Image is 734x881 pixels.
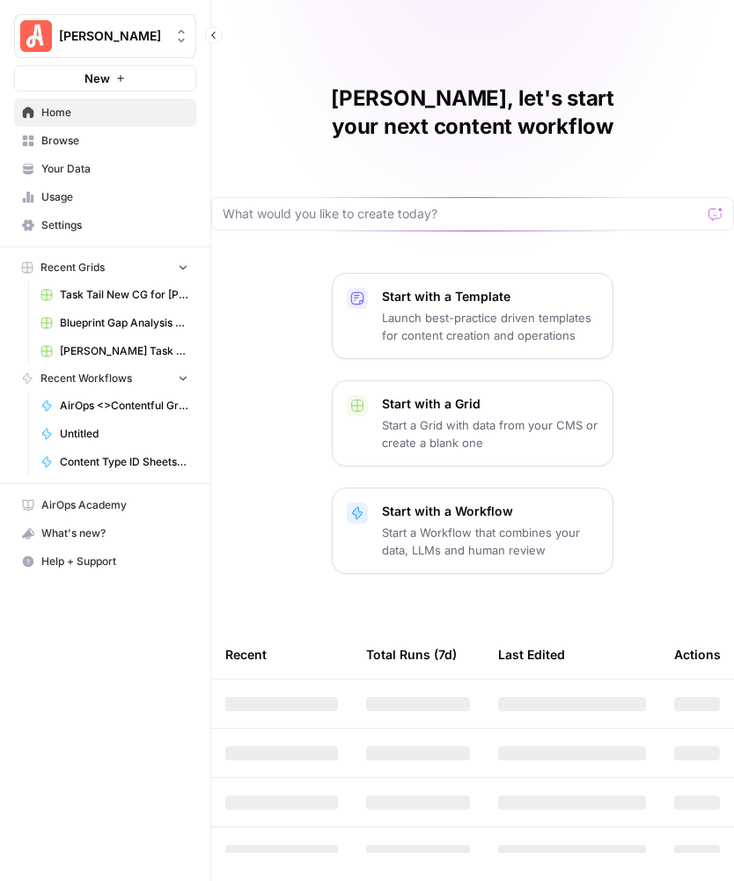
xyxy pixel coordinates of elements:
[14,183,196,211] a: Usage
[41,217,188,233] span: Settings
[14,14,196,58] button: Workspace: Angi
[41,133,188,149] span: Browse
[14,127,196,155] a: Browse
[33,392,196,420] a: AirOps <>Contentful Grouped Answers per Question CSV
[33,309,196,337] a: Blueprint Gap Analysis Grid
[498,630,565,679] div: Last Edited
[674,630,721,679] div: Actions
[41,105,188,121] span: Home
[60,454,188,470] span: Content Type ID Sheets Creation
[14,519,196,547] button: What's new?
[33,448,196,476] a: Content Type ID Sheets Creation
[33,337,196,365] a: [PERSON_NAME] Task Tail New/ Update CG w/ Internal Links
[40,371,132,386] span: Recent Workflows
[14,547,196,576] button: Help + Support
[14,365,196,392] button: Recent Workflows
[33,420,196,448] a: Untitled
[33,281,196,309] a: Task Tail New CG for [PERSON_NAME] Grid
[382,395,598,413] p: Start with a Grid
[14,99,196,127] a: Home
[14,491,196,519] a: AirOps Academy
[332,488,613,574] button: Start with a WorkflowStart a Workflow that combines your data, LLMs and human review
[60,426,188,442] span: Untitled
[332,273,613,359] button: Start with a TemplateLaunch best-practice driven templates for content creation and operations
[41,497,188,513] span: AirOps Academy
[211,84,734,141] h1: [PERSON_NAME], let's start your next content workflow
[14,155,196,183] a: Your Data
[14,65,196,92] button: New
[60,343,188,359] span: [PERSON_NAME] Task Tail New/ Update CG w/ Internal Links
[41,189,188,205] span: Usage
[382,416,598,452] p: Start a Grid with data from your CMS or create a blank one
[15,520,195,547] div: What's new?
[41,554,188,569] span: Help + Support
[366,630,457,679] div: Total Runs (7d)
[14,211,196,239] a: Settings
[225,630,338,679] div: Recent
[60,287,188,303] span: Task Tail New CG for [PERSON_NAME] Grid
[382,524,598,559] p: Start a Workflow that combines your data, LLMs and human review
[20,20,52,52] img: Angi Logo
[14,254,196,281] button: Recent Grids
[332,380,613,466] button: Start with a GridStart a Grid with data from your CMS or create a blank one
[60,398,188,414] span: AirOps <>Contentful Grouped Answers per Question CSV
[59,27,165,45] span: [PERSON_NAME]
[60,315,188,331] span: Blueprint Gap Analysis Grid
[40,260,105,275] span: Recent Grids
[382,288,598,305] p: Start with a Template
[41,161,188,177] span: Your Data
[84,70,110,87] span: New
[223,205,701,223] input: What would you like to create today?
[382,309,598,344] p: Launch best-practice driven templates for content creation and operations
[382,503,598,520] p: Start with a Workflow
